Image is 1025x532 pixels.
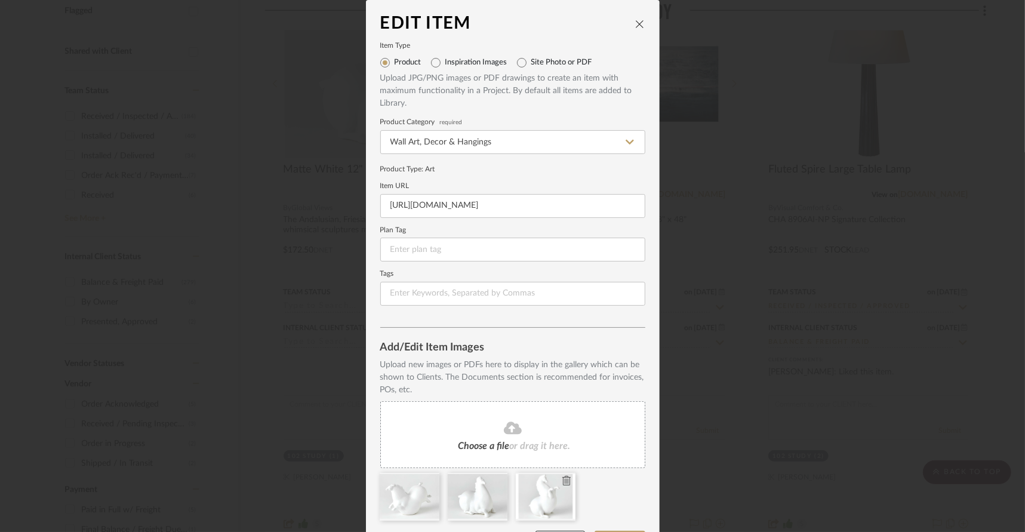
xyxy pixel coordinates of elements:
[380,130,645,154] input: Type a category to search and select
[380,43,645,49] label: Item Type
[380,164,645,174] div: Product Type
[380,119,645,125] label: Product Category
[380,194,645,218] input: Enter URL
[440,120,463,125] span: required
[380,14,635,33] div: Edit Item
[380,227,645,233] label: Plan Tag
[380,183,645,189] label: Item URL
[635,19,645,29] button: close
[531,58,592,67] label: Site Photo or PDF
[380,271,645,277] label: Tags
[380,342,645,354] div: Add/Edit Item Images
[380,238,645,262] input: Enter plan tag
[458,441,510,451] span: Choose a file
[380,282,645,306] input: Enter Keywords, Separated by Commas
[380,72,645,110] div: Upload JPG/PNG images or PDF drawings to create an item with maximum functionality in a Project. ...
[422,165,435,173] span: : Art
[395,58,421,67] label: Product
[380,53,645,72] mat-radio-group: Select item type
[380,359,645,396] div: Upload new images or PDFs here to display in the gallery which can be shown to Clients. The Docum...
[510,441,571,451] span: or drag it here.
[445,58,507,67] label: Inspiration Images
